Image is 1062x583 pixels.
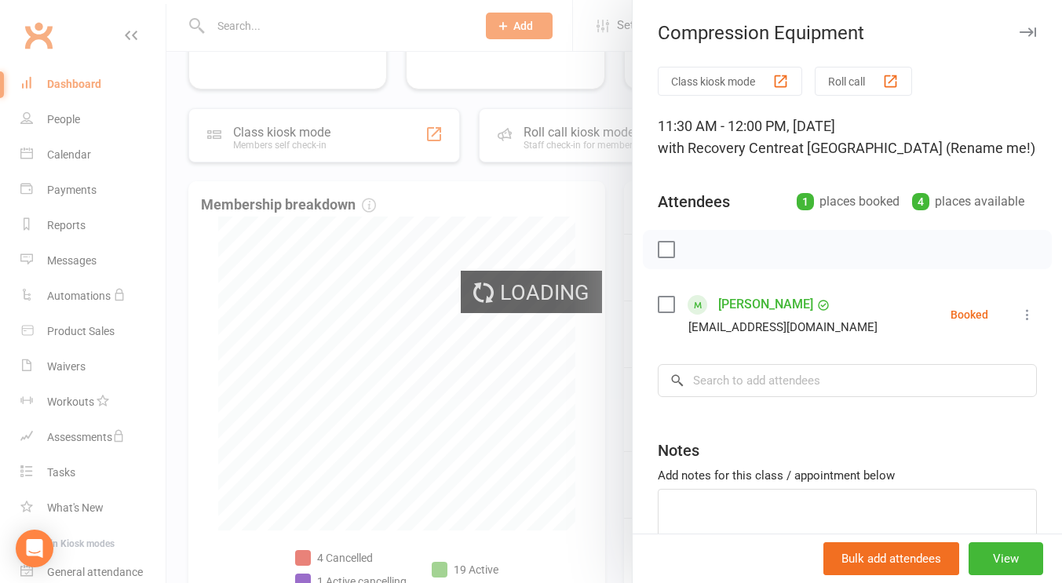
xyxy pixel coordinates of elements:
[16,530,53,567] div: Open Intercom Messenger
[658,115,1037,159] div: 11:30 AM - 12:00 PM, [DATE]
[718,292,813,317] a: [PERSON_NAME]
[791,140,1035,156] span: at [GEOGRAPHIC_DATA] (Rename me!)
[658,439,699,461] div: Notes
[658,191,730,213] div: Attendees
[658,466,1037,485] div: Add notes for this class / appointment below
[969,542,1043,575] button: View
[951,309,988,320] div: Booked
[912,193,929,210] div: 4
[912,191,1024,213] div: places available
[823,542,959,575] button: Bulk add attendees
[658,67,802,96] button: Class kiosk mode
[815,67,912,96] button: Roll call
[658,364,1037,397] input: Search to add attendees
[688,317,878,337] div: [EMAIL_ADDRESS][DOMAIN_NAME]
[797,191,900,213] div: places booked
[658,140,791,156] span: with Recovery Centre
[797,193,814,210] div: 1
[633,22,1062,44] div: Compression Equipment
